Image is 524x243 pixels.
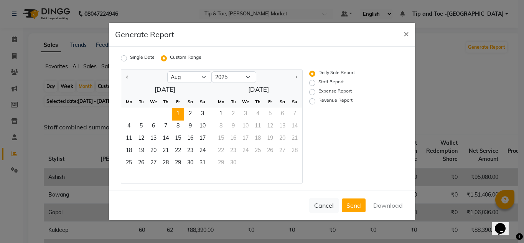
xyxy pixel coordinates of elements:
[123,145,135,157] span: 18
[147,145,160,157] span: 20
[147,157,160,170] div: Wednesday, August 27, 2025
[318,78,344,88] label: Staff Report
[196,96,209,108] div: Su
[184,108,196,121] div: Saturday, August 2, 2025
[184,96,196,108] div: Sa
[160,121,172,133] span: 7
[135,121,147,133] div: Tuesday, August 5, 2025
[196,121,209,133] span: 10
[397,23,415,44] button: Close
[196,157,209,170] span: 31
[167,71,212,83] select: Select month
[252,96,264,108] div: Th
[196,157,209,170] div: Sunday, August 31, 2025
[135,96,147,108] div: Tu
[184,133,196,145] div: Saturday, August 16, 2025
[184,157,196,170] div: Saturday, August 30, 2025
[196,133,209,145] span: 17
[342,198,366,212] button: Send
[172,108,184,121] div: Friday, August 1, 2025
[264,96,276,108] div: Fr
[215,108,227,121] div: Monday, September 1, 2025
[172,133,184,145] span: 15
[147,145,160,157] div: Wednesday, August 20, 2025
[227,96,239,108] div: Tu
[184,133,196,145] span: 16
[318,88,352,97] label: Expense Report
[123,121,135,133] div: Monday, August 4, 2025
[318,69,355,78] label: Daily Sale Report
[135,133,147,145] span: 12
[147,121,160,133] span: 6
[196,108,209,121] span: 3
[135,157,147,170] div: Tuesday, August 26, 2025
[184,121,196,133] span: 9
[124,71,130,83] button: Previous month
[160,157,172,170] span: 28
[147,157,160,170] span: 27
[123,157,135,170] div: Monday, August 25, 2025
[115,29,174,40] h5: Generate Report
[135,133,147,145] div: Tuesday, August 12, 2025
[184,121,196,133] div: Saturday, August 9, 2025
[130,54,155,63] label: Single Date
[123,121,135,133] span: 4
[172,145,184,157] div: Friday, August 22, 2025
[135,157,147,170] span: 26
[276,96,288,108] div: Sa
[196,108,209,121] div: Sunday, August 3, 2025
[123,96,135,108] div: Mo
[160,145,172,157] span: 21
[172,157,184,170] div: Friday, August 29, 2025
[123,133,135,145] span: 11
[135,145,147,157] div: Tuesday, August 19, 2025
[147,133,160,145] span: 13
[196,133,209,145] div: Sunday, August 17, 2025
[215,96,227,108] div: Mo
[215,108,227,121] span: 1
[288,96,301,108] div: Su
[172,157,184,170] span: 29
[184,108,196,121] span: 2
[318,97,353,106] label: Revenue Report
[147,121,160,133] div: Wednesday, August 6, 2025
[309,198,339,213] button: Cancel
[170,54,201,63] label: Custom Range
[135,121,147,133] span: 5
[160,133,172,145] span: 14
[196,145,209,157] span: 24
[196,121,209,133] div: Sunday, August 10, 2025
[184,157,196,170] span: 30
[172,121,184,133] span: 8
[196,145,209,157] div: Sunday, August 24, 2025
[239,96,252,108] div: We
[212,71,256,83] select: Select year
[160,121,172,133] div: Thursday, August 7, 2025
[123,145,135,157] div: Monday, August 18, 2025
[172,96,184,108] div: Fr
[172,145,184,157] span: 22
[135,145,147,157] span: 19
[147,96,160,108] div: We
[160,145,172,157] div: Thursday, August 21, 2025
[184,145,196,157] span: 23
[172,108,184,121] span: 1
[160,96,172,108] div: Th
[492,212,516,235] iframe: chat widget
[172,133,184,145] div: Friday, August 15, 2025
[147,133,160,145] div: Wednesday, August 13, 2025
[404,28,409,39] span: ×
[172,121,184,133] div: Friday, August 8, 2025
[160,133,172,145] div: Thursday, August 14, 2025
[184,145,196,157] div: Saturday, August 23, 2025
[123,157,135,170] span: 25
[160,157,172,170] div: Thursday, August 28, 2025
[123,133,135,145] div: Monday, August 11, 2025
